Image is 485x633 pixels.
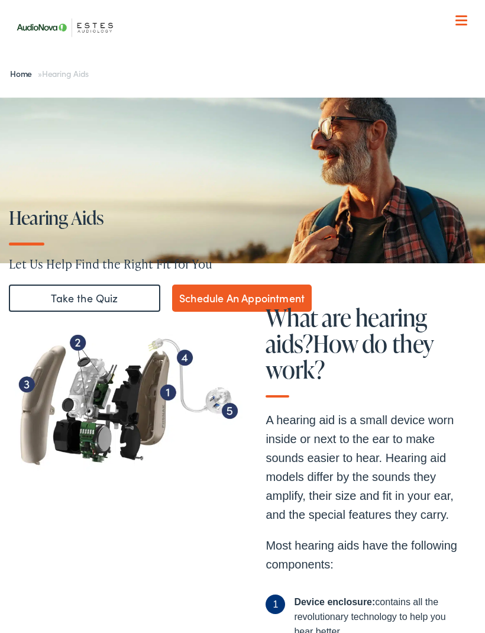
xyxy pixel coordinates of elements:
p: A hearing aid is a small device worn inside or next to the ear to make sounds easier to hear. Hea... [266,411,475,524]
b: Device enclosure: [294,597,375,607]
p: Most hearing aids have the following components: [266,536,475,574]
a: Take the Quiz [9,285,160,312]
span: » [10,67,89,79]
h2: What are hearing aids? How do they work? [266,305,475,398]
p: Let Us Help Find the Right Fit for You [9,255,485,273]
h1: Hearing Aids [9,207,485,228]
a: Schedule An Appointment [172,285,312,312]
a: What We Offer [18,47,475,84]
span: 1 [266,595,285,614]
span: Hearing Aids [42,67,89,79]
a: Home [10,67,38,79]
